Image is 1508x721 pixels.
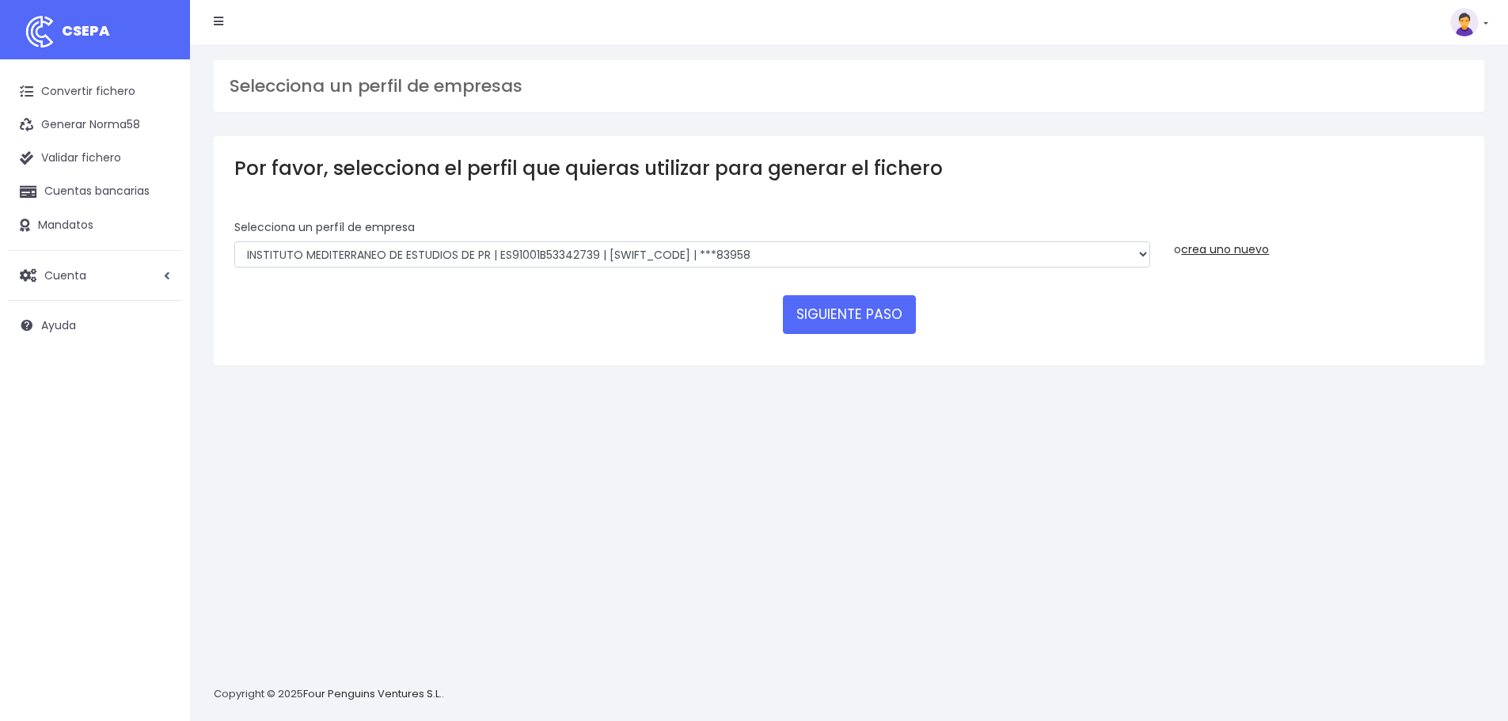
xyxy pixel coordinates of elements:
a: Cuentas bancarias [8,175,182,208]
button: SIGUIENTE PASO [783,295,916,333]
a: Mandatos [8,209,182,242]
div: o [1174,219,1464,258]
a: crea uno nuevo [1181,241,1269,257]
a: Convertir fichero [8,75,182,108]
p: Copyright © 2025 . [214,686,444,703]
h3: Selecciona un perfil de empresas [230,76,1468,97]
a: Ayuda [8,309,182,342]
span: CSEPA [62,21,110,40]
img: profile [1450,8,1479,36]
a: Generar Norma58 [8,108,182,142]
span: Cuenta [44,267,86,283]
h3: Por favor, selecciona el perfil que quieras utilizar para generar el fichero [234,157,1464,180]
img: logo [20,12,59,51]
a: Four Penguins Ventures S.L. [303,686,442,701]
label: Selecciona un perfíl de empresa [234,219,415,236]
a: Cuenta [8,259,182,292]
span: Ayuda [41,317,76,333]
a: Validar fichero [8,142,182,175]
